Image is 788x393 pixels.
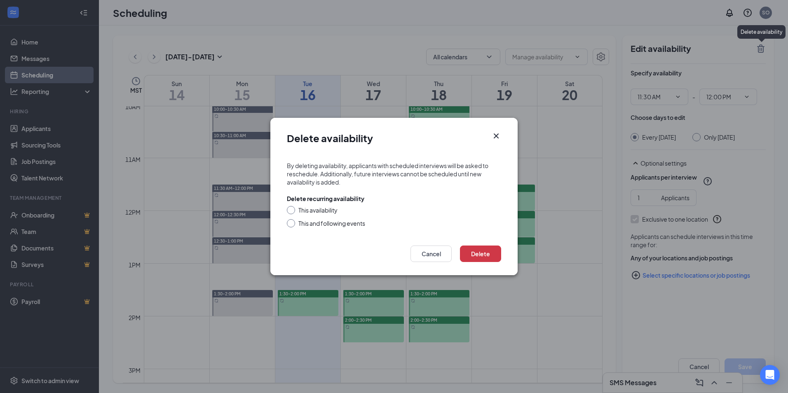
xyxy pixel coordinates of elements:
button: Cancel [410,246,452,262]
h1: Delete availability [287,131,373,145]
div: Open Intercom Messenger [760,365,780,385]
div: Delete recurring availability [287,194,364,203]
div: This and following events [298,219,365,227]
button: Delete [460,246,501,262]
button: Close [491,131,501,141]
div: By deleting availability, applicants with scheduled interviews will be asked to reschedule. Addit... [287,161,501,186]
svg: Cross [491,131,501,141]
div: Delete availability [737,25,786,39]
div: This availability [298,206,338,214]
